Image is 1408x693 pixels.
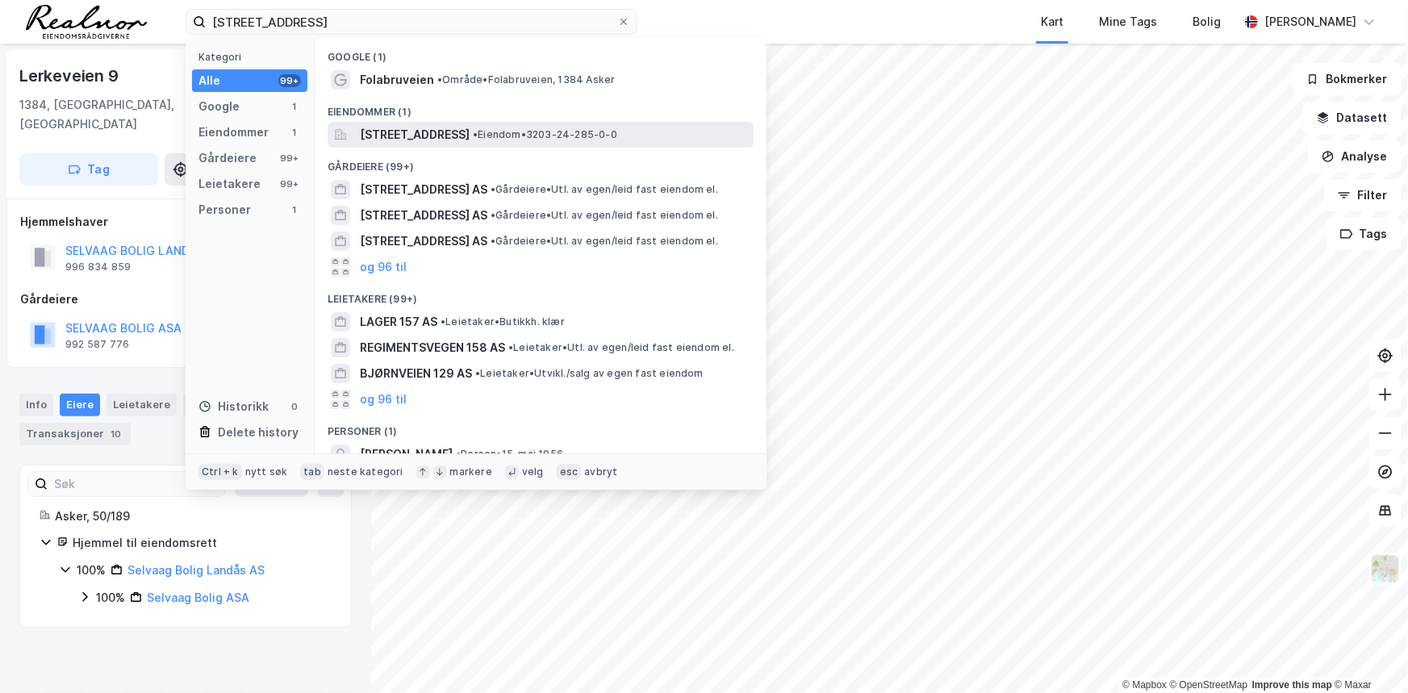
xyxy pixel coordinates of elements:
span: Eiendom • 3203-24-285-0-0 [473,128,617,141]
button: Filter [1324,179,1402,211]
div: Leietakere [198,174,261,194]
button: Datasett [1303,102,1402,134]
span: Leietaker • Butikkh. klær [441,315,565,328]
div: 996 834 859 [65,261,131,273]
div: Hjemmel til eiendomsrett [73,533,332,553]
div: Leietakere (99+) [315,280,767,309]
div: 1 [288,126,301,139]
div: Hjemmelshaver [20,212,351,232]
div: Gårdeiere [198,148,257,168]
div: Kart [1041,12,1063,31]
span: Gårdeiere • Utl. av egen/leid fast eiendom el. [491,235,718,248]
div: Transaksjoner [19,423,131,445]
div: 1 [288,100,301,113]
a: Improve this map [1252,679,1332,691]
button: og 96 til [360,257,407,277]
span: • [473,128,478,140]
div: 100% [96,588,125,607]
input: Søk på adresse, matrikkel, gårdeiere, leietakere eller personer [206,10,617,34]
a: Selvaag Bolig ASA [147,591,249,604]
div: 99+ [278,152,301,165]
span: Leietaker • Utvikl./salg av egen fast eiendom [475,367,704,380]
div: tab [300,464,324,480]
span: Gårdeiere • Utl. av egen/leid fast eiendom el. [491,209,718,222]
span: • [475,367,480,379]
div: 10 [107,426,124,442]
div: Personer (1) [315,412,767,441]
div: 992 587 776 [65,338,129,351]
span: [STREET_ADDRESS] AS [360,206,487,225]
span: • [456,448,461,460]
div: 1384, [GEOGRAPHIC_DATA], [GEOGRAPHIC_DATA] [19,95,278,134]
div: Historikk [198,397,269,416]
div: 100% [77,561,106,580]
div: Kategori [198,51,307,63]
span: • [491,209,495,221]
div: Gårdeiere [20,290,351,309]
div: Google (1) [315,38,767,67]
div: Gårdeiere (99+) [315,148,767,177]
span: • [437,73,442,86]
span: BJØRNVEIEN 129 AS [360,364,472,383]
span: • [441,315,445,328]
div: Leietakere [107,394,177,416]
div: markere [450,465,492,478]
span: LAGER 157 AS [360,312,437,332]
img: realnor-logo.934646d98de889bb5806.png [26,5,147,39]
span: REGIMENTSVEGEN 158 AS [360,338,505,357]
div: 99+ [278,74,301,87]
span: Gårdeiere • Utl. av egen/leid fast eiendom el. [491,183,718,196]
button: Bokmerker [1293,63,1402,95]
span: Område • Folabruveien, 1384 Asker [437,73,615,86]
div: Asker, 50/189 [55,507,332,526]
div: Delete history [218,423,299,442]
div: 99+ [278,177,301,190]
div: Mine Tags [1099,12,1157,31]
div: Eiendommer [198,123,269,142]
span: [STREET_ADDRESS] [360,125,470,144]
div: Datasett [183,394,244,416]
span: [STREET_ADDRESS] AS [360,180,487,199]
div: Personer [198,200,251,219]
button: Tag [19,153,158,186]
span: Folabruveien [360,70,434,90]
span: Leietaker • Utl. av egen/leid fast eiendom el. [508,341,734,354]
div: [PERSON_NAME] [1264,12,1356,31]
div: Alle [198,71,220,90]
div: 1 [288,203,301,216]
span: [PERSON_NAME] [360,445,453,464]
iframe: Chat Widget [1327,616,1408,693]
a: OpenStreetMap [1170,679,1248,691]
div: nytt søk [245,465,288,478]
div: esc [557,464,582,480]
div: Info [19,394,53,416]
span: • [491,183,495,195]
div: Kontrollprogram for chat [1327,616,1408,693]
button: Tags [1327,218,1402,250]
div: 0 [288,400,301,413]
span: [STREET_ADDRESS] AS [360,232,487,251]
div: Lerkeveien 9 [19,63,122,89]
div: neste kategori [328,465,403,478]
div: Bolig [1193,12,1221,31]
span: • [491,235,495,247]
span: Person • 15. mai 1956 [456,448,563,461]
a: Selvaag Bolig Landås AS [127,563,265,577]
img: Z [1370,553,1401,584]
button: Analyse [1308,140,1402,173]
div: Eiere [60,394,100,416]
input: Søk [48,472,224,496]
button: og 96 til [360,390,407,409]
div: Eiendommer (1) [315,93,767,122]
div: Ctrl + k [198,464,242,480]
div: Google [198,97,240,116]
div: avbryt [584,465,617,478]
div: velg [522,465,544,478]
span: • [508,341,513,353]
a: Mapbox [1122,679,1167,691]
